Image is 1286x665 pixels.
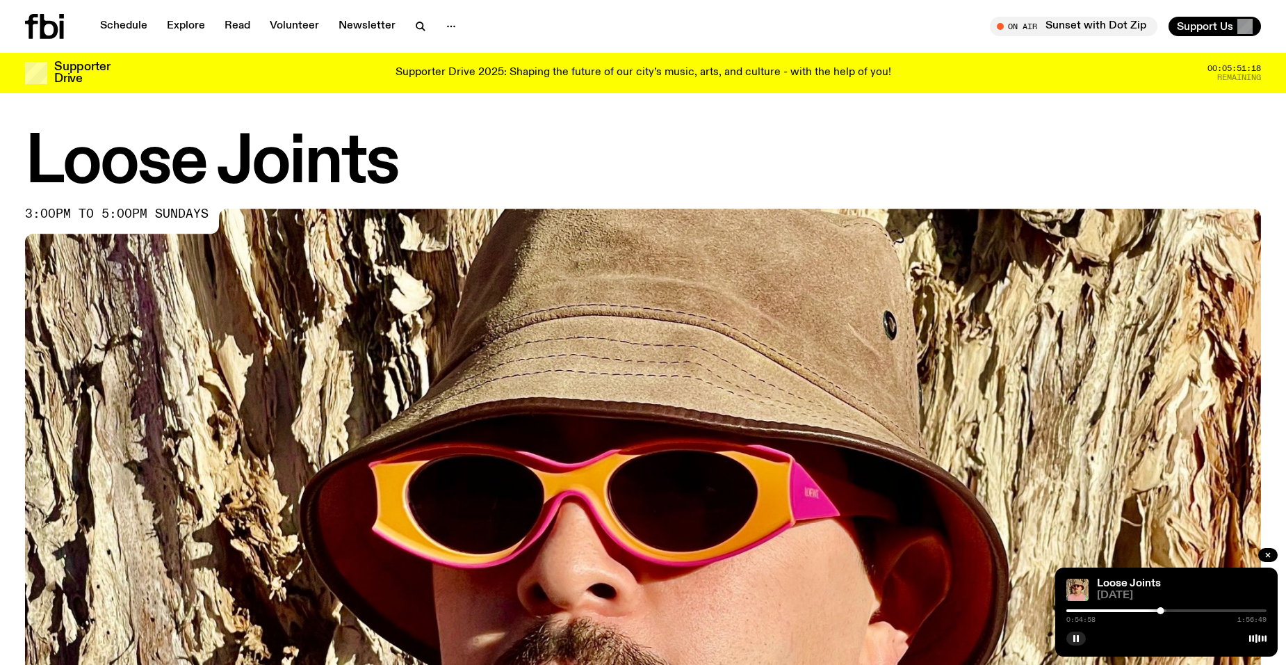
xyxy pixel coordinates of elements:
span: Support Us [1177,20,1233,33]
span: 00:05:51:18 [1207,65,1261,72]
span: 0:54:58 [1066,616,1096,623]
a: Read [216,17,259,36]
h3: Supporter Drive [54,61,110,85]
a: Newsletter [330,17,404,36]
span: [DATE] [1097,591,1267,601]
img: Tyson stands in front of a paperbark tree wearing orange sunglasses, a suede bucket hat and a pin... [1066,579,1089,601]
button: Support Us [1169,17,1261,36]
p: Supporter Drive 2025: Shaping the future of our city’s music, arts, and culture - with the help o... [396,67,891,79]
a: Loose Joints [1097,578,1161,589]
a: Volunteer [261,17,327,36]
button: On AirSunset with Dot Zip [990,17,1157,36]
span: 3:00pm to 5:00pm sundays [25,209,209,220]
h1: Loose Joints [25,132,1261,195]
span: Remaining [1217,74,1261,81]
a: Schedule [92,17,156,36]
a: Explore [158,17,213,36]
span: 1:56:49 [1237,616,1267,623]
